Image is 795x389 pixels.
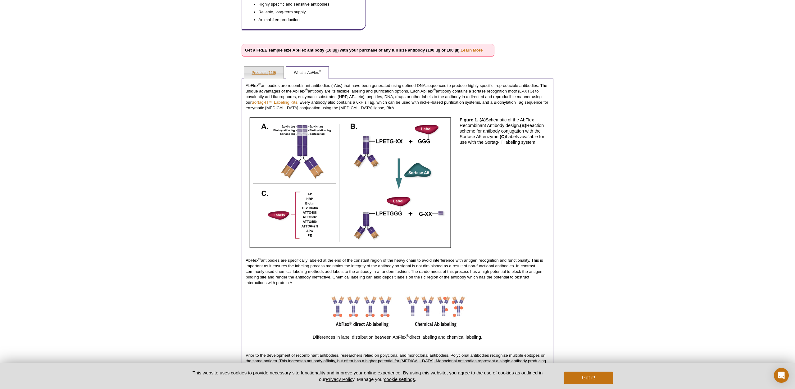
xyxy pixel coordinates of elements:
p: AbFlex antibodies are specifically labeled at the end of the constant region of the heavy chain t... [246,258,549,286]
p: This website uses cookies to provide necessary site functionality and improve your online experie... [182,369,553,382]
button: cookie settings [384,377,415,382]
div: Open Intercom Messenger [774,368,789,383]
a: Sortag-IT™ Labeling Kits [252,100,297,105]
button: Got it! [564,372,613,384]
strong: (B) [520,123,526,128]
sup: ® [319,70,321,73]
h4: Differences in label distribution between AbFlex direct labeling and chemical labeling. [246,332,549,340]
li: Reliable, long-term supply [258,7,353,15]
sup: ® [305,88,308,92]
a: Products (119) [244,67,284,79]
sup: ® [433,88,436,92]
a: Learn More [461,48,483,52]
strong: Figure 1. (A) [460,117,486,122]
sup: ® [258,82,261,86]
strong: Get a FREE sample size AbFlex antibody (10 µg) with your purchase of any full size antibody (100 ... [245,48,483,52]
p: Prior to the development of recombinant antibodies, researchers relied on polyclonal and monoclon... [246,353,549,369]
a: Privacy Policy [326,377,354,382]
img: AbFlex directed labeling versus chemical labeling [328,292,467,330]
h4: Schematic of the AbFlex Recombinant Antibody design. Reaction scheme for antibody conjugation wit... [460,117,549,145]
strong: (C) [500,134,506,139]
sup: ® [258,257,261,260]
sup: ® [407,333,409,338]
p: AbFlex antibodies are recombinant antibodies (rAbs) that have been generated using defined DNA se... [246,83,549,111]
li: Animal-free production [258,15,353,23]
img: AbFlex labels [249,117,451,248]
a: What is AbFlex® [286,67,328,79]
